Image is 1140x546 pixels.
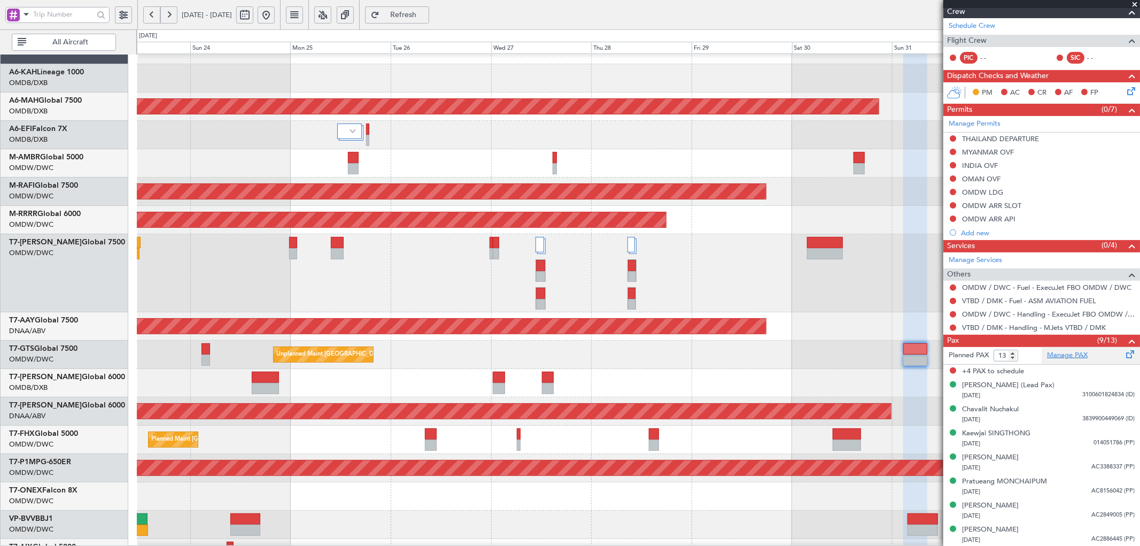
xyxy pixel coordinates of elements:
[962,201,1021,210] div: OMDW ARR SLOT
[9,97,38,104] span: A6-MAH
[962,416,980,424] span: [DATE]
[9,383,48,393] a: OMDB/DXB
[947,104,972,116] span: Permits
[692,42,792,55] div: Fri 29
[1102,104,1117,115] span: (0/7)
[960,52,978,64] div: PIC
[9,125,32,133] span: A6-EFI
[962,366,1024,377] span: +4 PAX to schedule
[9,210,81,218] a: M-RRRRGlobal 6000
[961,228,1135,237] div: Add new
[9,239,125,246] a: T7-[PERSON_NAME]Global 7500
[792,42,893,55] div: Sat 30
[9,68,37,76] span: A6-KAH
[9,515,53,522] a: VP-BVVBBJ1
[33,6,94,22] input: Trip Number
[949,119,1001,129] a: Manage Permits
[962,512,980,520] span: [DATE]
[947,335,959,347] span: Pax
[9,411,45,421] a: DNAA/ABV
[1087,53,1111,63] div: - -
[1010,88,1020,98] span: AC
[182,10,232,20] span: [DATE] - [DATE]
[139,32,157,41] div: [DATE]
[9,317,78,324] a: T7-AAYGlobal 7500
[1082,390,1135,399] span: 3100601824834 (ID)
[962,476,1047,487] div: Pratueang MONCHAIPUM
[9,78,48,88] a: OMDB/DXB
[9,402,125,409] a: T7-[PERSON_NAME]Global 6000
[949,350,989,361] label: Planned PAX
[1047,350,1088,361] a: Manage PAX
[1082,414,1135,424] span: 3839900449069 (ID)
[962,214,1015,224] div: OMDW ARR API
[382,11,425,19] span: Refresh
[962,323,1106,332] a: VTBD / DMK - Handling - MJets VTBD / DMK
[892,42,992,55] div: Sun 31
[962,148,1014,157] div: MYANMAR OVF
[9,458,41,466] span: T7-P1MP
[947,268,971,281] span: Others
[9,239,82,246] span: T7-[PERSON_NAME]
[9,210,37,218] span: M-RRRR
[962,452,1019,463] div: [PERSON_NAME]
[962,174,1001,183] div: OMAN OVF
[1037,88,1046,98] span: CR
[1091,487,1135,496] span: AC8156042 (PP)
[9,345,77,352] a: T7-GTSGlobal 7500
[1094,439,1135,448] span: 014051786 (PP)
[28,39,112,46] span: All Aircraft
[9,515,35,522] span: VP-BVV
[962,380,1054,391] div: [PERSON_NAME] (Lead Pax)
[9,487,42,494] span: T7-ONEX
[1097,335,1117,346] span: (9/13)
[947,240,975,252] span: Services
[962,464,980,472] span: [DATE]
[947,6,965,18] span: Crew
[962,283,1131,292] a: OMDW / DWC - Fuel - ExecuJet FBO OMDW / DWC
[9,458,71,466] a: T7-P1MPG-650ER
[9,487,77,494] a: T7-ONEXFalcon 8X
[9,317,35,324] span: T7-AAY
[949,21,995,32] a: Schedule Crew
[350,129,356,133] img: arrow-gray.svg
[9,153,40,161] span: M-AMBR
[290,42,391,55] div: Mon 25
[962,488,980,496] span: [DATE]
[949,255,1002,266] a: Manage Services
[491,42,592,55] div: Wed 27
[391,42,491,55] div: Tue 26
[9,345,34,352] span: T7-GTS
[947,35,987,47] span: Flight Crew
[12,34,116,51] button: All Aircraft
[962,428,1030,439] div: Kaewjai SINGTHONG
[9,97,82,104] a: A6-MAHGlobal 7500
[9,248,53,258] a: OMDW/DWC
[1102,240,1117,251] span: (0/4)
[9,68,84,76] a: A6-KAHLineage 1000
[591,42,692,55] div: Thu 28
[9,373,82,381] span: T7-[PERSON_NAME]
[9,430,35,437] span: T7-FHX
[9,163,53,173] a: OMDW/DWC
[962,188,1003,197] div: OMDW LDG
[962,525,1019,535] div: [PERSON_NAME]
[962,440,980,448] span: [DATE]
[1091,535,1135,544] span: AC2886445 (PP)
[9,182,78,189] a: M-RAFIGlobal 7500
[9,355,53,364] a: OMDW/DWC
[1091,463,1135,472] span: AC3388337 (PP)
[9,430,78,437] a: T7-FHXGlobal 5000
[980,53,1004,63] div: - -
[9,525,53,534] a: OMDW/DWC
[962,296,1096,305] a: VTBD / DMK - Fuel - ASM AVIATION FUEL
[9,153,83,161] a: M-AMBRGlobal 5000
[9,496,53,506] a: OMDW/DWC
[9,220,53,229] a: OMDW/DWC
[1064,88,1073,98] span: AF
[962,134,1039,143] div: THAILAND DEPARTURE
[9,191,53,201] a: OMDW/DWC
[1091,511,1135,520] span: AC2849005 (PP)
[962,161,998,170] div: INDIA OVF
[947,70,1049,82] span: Dispatch Checks and Weather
